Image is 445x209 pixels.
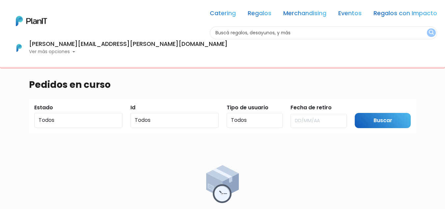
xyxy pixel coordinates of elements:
[29,41,228,47] h6: [PERSON_NAME][EMAIL_ADDRESS][PERSON_NAME][DOMAIN_NAME]
[210,11,236,18] a: Catering
[8,39,228,56] button: PlanIt Logo [PERSON_NAME][EMAIL_ADDRESS][PERSON_NAME][DOMAIN_NAME] Ver más opciones
[34,104,53,112] label: Estado
[338,11,362,18] a: Eventos
[29,50,228,54] p: Ver más opciones
[227,104,268,112] label: Tipo de usuario
[374,11,437,18] a: Regalos con Impacto
[291,114,347,128] input: DD/MM/AA
[206,165,239,203] img: order_placed-5f5e6e39e5ae547ca3eba8c261e01d413ae1761c3de95d077eb410d5aebd280f.png
[29,79,111,90] h3: Pedidos en curso
[248,11,271,18] a: Regalos
[429,30,434,36] img: search_button-432b6d5273f82d61273b3651a40e1bd1b912527efae98b1b7a1b2c0702e16a8d.svg
[210,26,437,39] input: Buscá regalos, desayunos, y más
[355,104,374,112] label: Submit
[291,104,332,112] label: Fecha de retiro
[355,113,411,128] input: Buscar
[130,104,135,112] label: Id
[12,41,26,55] img: PlanIt Logo
[16,16,47,26] img: PlanIt Logo
[283,11,326,18] a: Merchandising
